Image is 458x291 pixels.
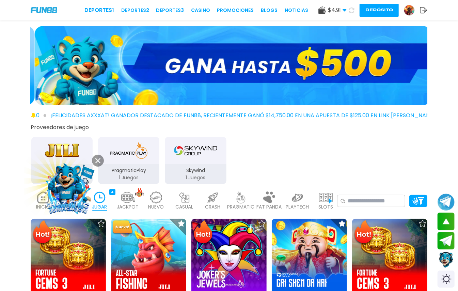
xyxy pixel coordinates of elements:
p: PragmaticPlay [98,167,159,174]
img: new_light.webp [149,192,163,203]
a: CASINO [191,7,210,14]
img: Platform Filter [412,197,424,204]
a: Deportes3 [156,7,184,14]
p: JACKPOT [117,203,139,211]
img: hot [135,187,144,197]
a: Deportes2 [121,7,149,14]
img: casual_light.webp [178,192,191,203]
p: NUEVO [148,203,164,211]
img: GANA hasta $500 [35,26,431,105]
button: Depósito [360,4,399,17]
img: jackpot_light.webp [121,192,135,203]
a: NOTICIAS [285,7,308,14]
p: 1 Juegos [98,174,159,181]
span: $ 4.91 [328,6,347,14]
img: playtech_light.webp [291,192,304,203]
img: pragmatic_light.webp [234,192,248,203]
img: fat_panda_light.webp [263,192,276,203]
img: crash_light.webp [206,192,220,203]
img: PragmaticPlay [107,141,150,160]
p: FAT PANDA [257,203,282,211]
p: Skywind [165,167,226,174]
p: PLAYTECH [286,203,309,211]
img: JiLi [41,141,83,160]
p: CRASH [205,203,220,211]
img: Hot [192,219,214,246]
img: slots_light.webp [319,192,333,203]
img: New [112,219,134,235]
img: Hot [353,219,375,246]
div: Switch theme [438,271,455,288]
button: JiLi [29,136,95,185]
img: Avatar [404,5,414,15]
a: Promociones [217,7,254,14]
p: 1 Juegos [165,174,226,181]
a: BLOGS [261,7,278,14]
p: JiLi [31,167,93,174]
img: Hot [31,219,53,246]
p: CASUAL [176,203,193,211]
p: PRAGMATIC [227,203,255,211]
button: Join telegram [438,232,455,250]
a: Avatar [404,5,420,16]
button: Contact customer service [438,251,455,269]
button: Skywind [162,136,229,185]
img: Image Link [35,156,101,221]
button: scroll up [438,213,455,230]
button: Join telegram channel [438,193,455,211]
div: 4 [109,189,115,195]
p: SLOTS [318,203,333,211]
a: Deportes1 [84,6,114,14]
button: Proveedores de juego [31,124,89,131]
img: Company Logo [31,7,57,13]
button: PragmaticPlay [95,136,162,185]
img: Skywind [174,141,217,160]
p: 2 Juegos [31,174,93,181]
